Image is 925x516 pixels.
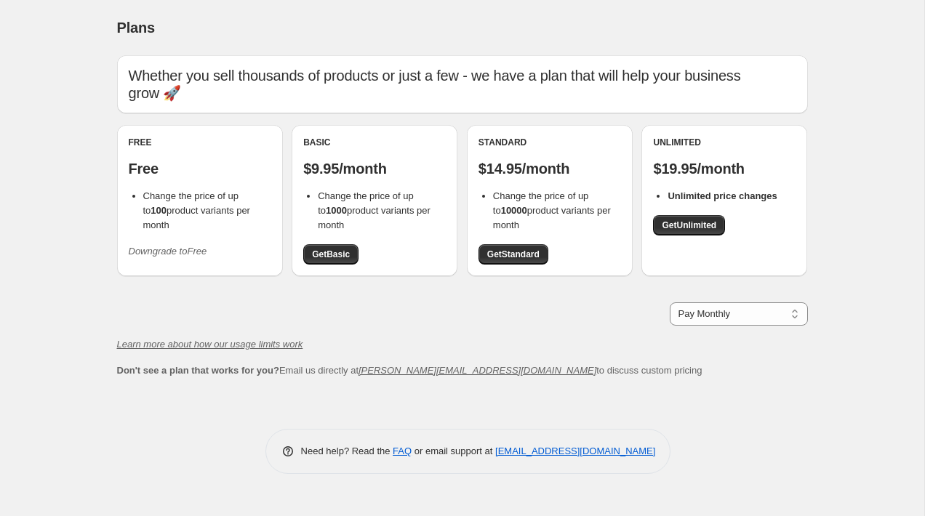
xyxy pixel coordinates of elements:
span: Need help? Read the [301,446,393,456]
p: $14.95/month [478,160,621,177]
p: Whether you sell thousands of products or just a few - we have a plan that will help your busines... [129,67,796,102]
p: Free [129,160,271,177]
span: or email support at [412,446,495,456]
div: Basic [303,137,446,148]
span: Change the price of up to product variants per month [143,190,250,230]
b: 1000 [326,205,347,216]
i: Downgrade to Free [129,246,207,257]
a: GetUnlimited [653,215,725,235]
span: Email us directly at to discuss custom pricing [117,365,702,376]
a: GetStandard [478,244,548,265]
span: Get Unlimited [662,219,716,231]
p: $19.95/month [653,160,796,177]
a: [PERSON_NAME][EMAIL_ADDRESS][DOMAIN_NAME] [359,365,596,376]
b: Don't see a plan that works for you? [117,365,279,376]
span: Change the price of up to product variants per month [493,190,611,230]
p: $9.95/month [303,160,446,177]
div: Unlimited [653,137,796,148]
span: Get Standard [487,249,540,260]
a: FAQ [393,446,412,456]
span: Change the price of up to product variants per month [318,190,431,230]
div: Free [129,137,271,148]
a: GetBasic [303,244,359,265]
b: 10000 [501,205,527,216]
button: Downgrade toFree [120,240,216,263]
span: Get Basic [312,249,350,260]
span: Plans [117,20,155,36]
b: Unlimited price changes [668,190,777,201]
a: Learn more about how our usage limits work [117,339,303,350]
div: Standard [478,137,621,148]
b: 100 [151,205,167,216]
a: [EMAIL_ADDRESS][DOMAIN_NAME] [495,446,655,456]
